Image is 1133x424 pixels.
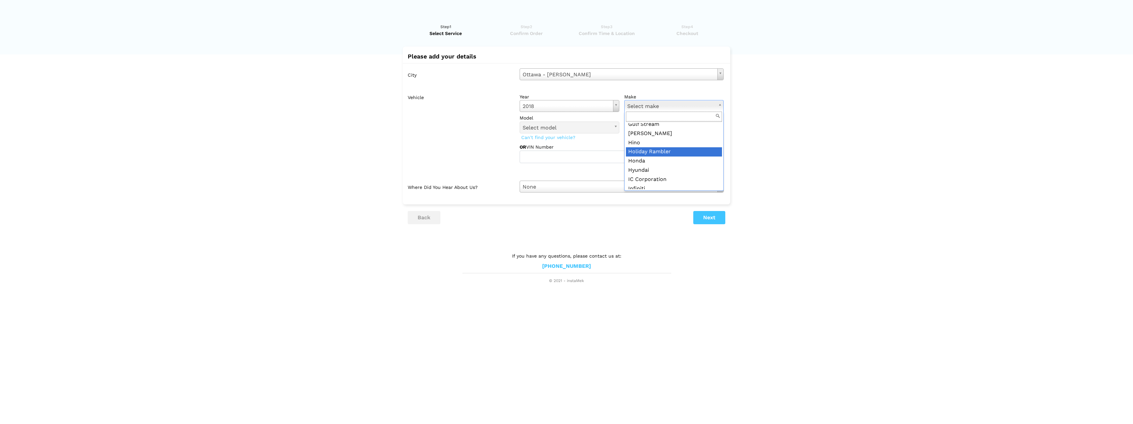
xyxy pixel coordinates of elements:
div: IC Corporation [626,175,722,184]
div: [PERSON_NAME] [626,129,722,138]
div: Hyundai [626,166,722,175]
div: Gulf Stream [626,120,722,129]
div: Holiday Rambler [626,147,722,157]
div: Honda [626,157,722,166]
div: Infiniti [626,184,722,194]
div: Hino [626,138,722,148]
